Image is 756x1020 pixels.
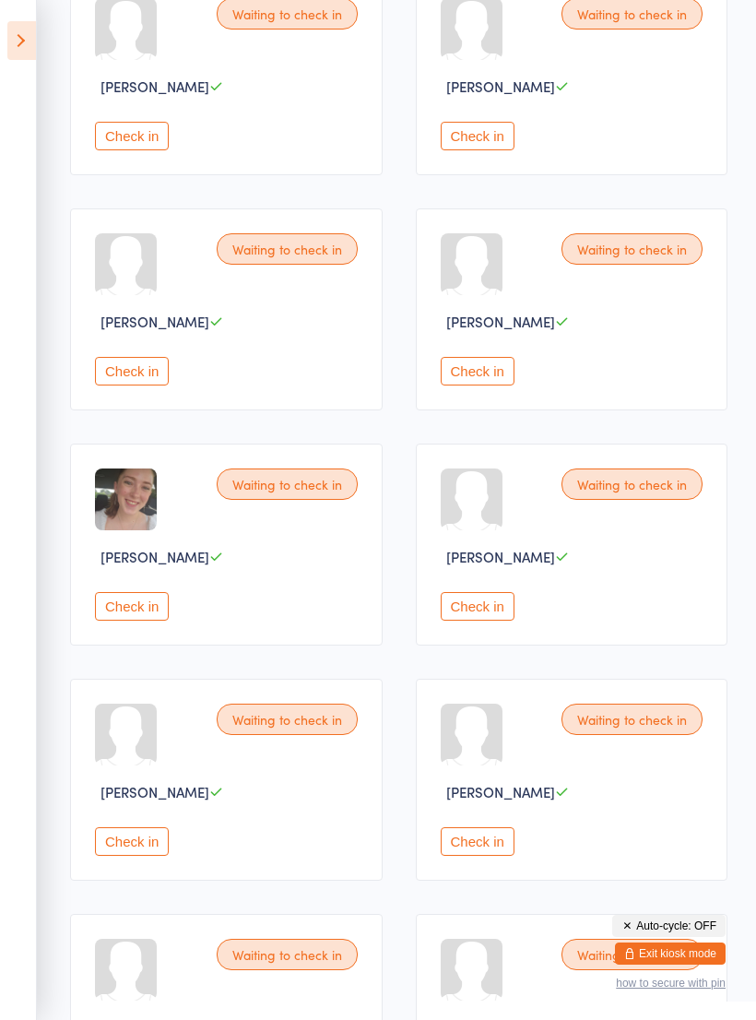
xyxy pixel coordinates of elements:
[446,547,555,566] span: [PERSON_NAME]
[561,468,703,500] div: Waiting to check in
[561,704,703,735] div: Waiting to check in
[95,122,169,150] button: Check in
[561,939,703,970] div: Waiting to check in
[95,827,169,856] button: Check in
[446,312,555,331] span: [PERSON_NAME]
[446,77,555,96] span: [PERSON_NAME]
[217,939,358,970] div: Waiting to check in
[95,468,157,530] img: image1711958040.png
[616,977,726,990] button: how to secure with pin
[95,357,169,385] button: Check in
[441,357,514,385] button: Check in
[95,592,169,621] button: Check in
[100,77,209,96] span: [PERSON_NAME]
[217,468,358,500] div: Waiting to check in
[441,122,514,150] button: Check in
[441,827,514,856] button: Check in
[100,547,209,566] span: [PERSON_NAME]
[441,592,514,621] button: Check in
[561,233,703,265] div: Waiting to check in
[217,233,358,265] div: Waiting to check in
[100,782,209,801] span: [PERSON_NAME]
[615,943,726,965] button: Exit kiosk mode
[217,704,358,735] div: Waiting to check in
[446,782,555,801] span: [PERSON_NAME]
[100,312,209,331] span: [PERSON_NAME]
[612,915,726,937] button: Auto-cycle: OFF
